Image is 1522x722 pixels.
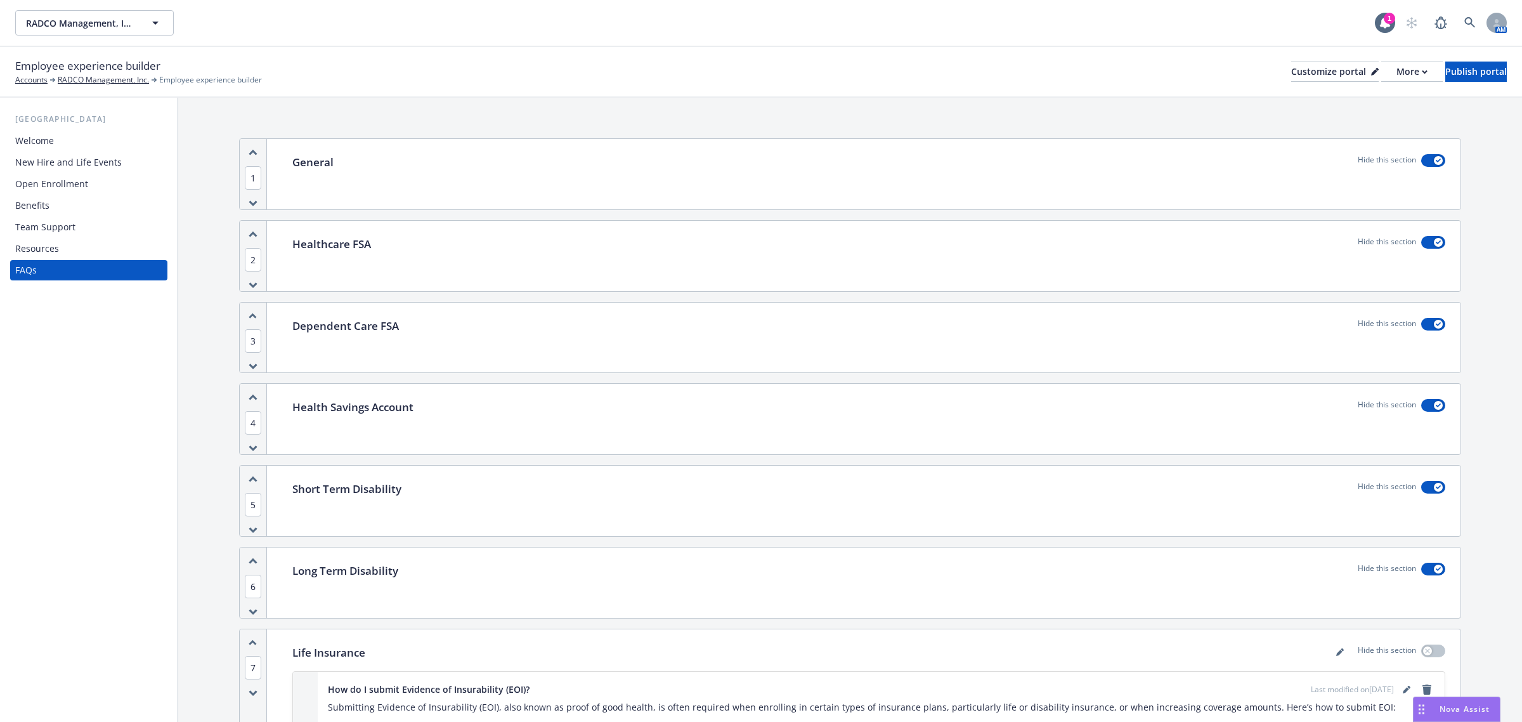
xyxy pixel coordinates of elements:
a: RADCO Management, Inc. [58,74,149,86]
span: Last modified on [DATE] [1311,684,1394,695]
p: Hide this section [1358,481,1416,497]
button: 1 [245,171,261,185]
span: 7 [245,656,261,679]
div: More [1396,62,1428,81]
div: Publish portal [1445,62,1507,81]
p: Hide this section [1358,318,1416,334]
a: Resources [10,239,167,259]
p: Dependent Care FSA [292,318,399,334]
span: Employee experience builder [159,74,262,86]
div: Benefits [15,195,49,216]
button: Publish portal [1445,62,1507,82]
a: Open Enrollment [10,174,167,194]
a: Start snowing [1399,10,1424,36]
p: Life Insurance [292,645,365,661]
span: 1 [245,166,261,190]
a: Welcome [10,131,167,151]
span: 3 [245,329,261,353]
a: Accounts [15,74,48,86]
a: New Hire and Life Events [10,152,167,173]
div: Drag to move [1414,697,1429,721]
button: 7 [245,661,261,674]
a: remove [1419,682,1434,697]
span: How do I submit Evidence of Insurability (EOI)? [328,683,530,696]
p: Health Savings Account [292,399,413,416]
a: Benefits [10,195,167,216]
button: 6 [245,580,261,593]
p: Hide this section [1358,563,1416,579]
button: 3 [245,334,261,348]
button: Nova Assist [1413,697,1500,722]
p: Hide this section [1358,645,1416,661]
span: 5 [245,493,261,516]
p: General [292,154,334,171]
span: 4 [245,411,261,435]
button: RADCO Management, Inc. [15,10,174,36]
p: Healthcare FSA [292,236,371,253]
button: 4 [245,416,261,430]
button: 5 [245,498,261,511]
span: 6 [245,575,261,598]
a: editPencil [1332,645,1348,660]
a: Report a Bug [1428,10,1454,36]
div: FAQs [15,260,37,280]
button: 2 [245,253,261,266]
span: RADCO Management, Inc. [26,16,136,30]
p: Hide this section [1358,399,1416,416]
a: Search [1457,10,1483,36]
p: Hide this section [1358,154,1416,171]
span: 2 [245,248,261,272]
span: Nova Assist [1440,704,1490,714]
a: Team Support [10,217,167,237]
div: Team Support [15,217,75,237]
p: Long Term Disability [292,563,398,579]
button: More [1381,62,1443,82]
a: FAQs [10,260,167,280]
div: Welcome [15,131,54,151]
span: Employee experience builder [15,58,160,74]
p: Hide this section [1358,236,1416,253]
button: Customize portal [1291,62,1379,82]
p: Short Term Disability [292,481,401,497]
div: Open Enrollment [15,174,88,194]
div: Customize portal [1291,62,1379,81]
div: New Hire and Life Events [15,152,122,173]
div: 1 [1384,13,1395,24]
a: editPencil [1399,682,1414,697]
div: Resources [15,239,59,259]
div: [GEOGRAPHIC_DATA] [10,113,167,126]
p: Submitting Evidence of Insurability (EOI), also known as proof of good health, is often required ... [328,700,1434,715]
